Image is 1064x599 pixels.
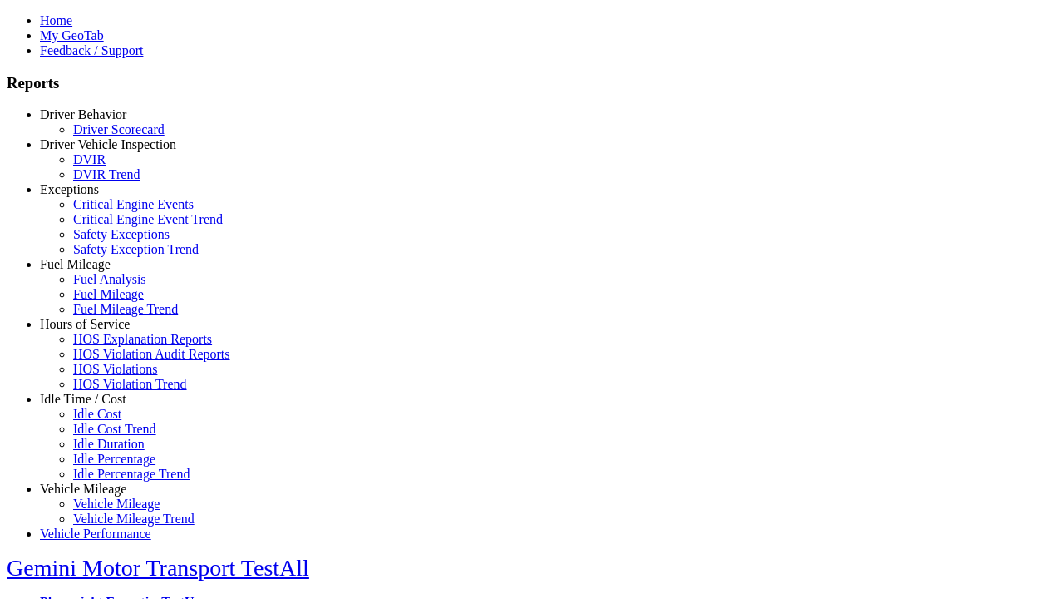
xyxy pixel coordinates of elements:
[73,362,157,376] a: HOS Violations
[40,28,104,42] a: My GeoTab
[73,152,106,166] a: DVIR
[73,122,165,136] a: Driver Scorecard
[73,347,230,361] a: HOS Violation Audit Reports
[40,43,143,57] a: Feedback / Support
[73,452,155,466] a: Idle Percentage
[40,257,111,271] a: Fuel Mileage
[73,437,145,451] a: Idle Duration
[40,137,176,151] a: Driver Vehicle Inspection
[73,167,140,181] a: DVIR Trend
[73,377,187,391] a: HOS Violation Trend
[73,227,170,241] a: Safety Exceptions
[40,527,151,541] a: Vehicle Performance
[73,287,144,301] a: Fuel Mileage
[73,302,178,316] a: Fuel Mileage Trend
[73,332,212,346] a: HOS Explanation Reports
[40,392,126,406] a: Idle Time / Cost
[73,512,195,526] a: Vehicle Mileage Trend
[40,13,72,27] a: Home
[40,182,99,196] a: Exceptions
[73,497,160,511] a: Vehicle Mileage
[40,107,126,121] a: Driver Behavior
[73,242,199,256] a: Safety Exception Trend
[73,422,156,436] a: Idle Cost Trend
[73,272,146,286] a: Fuel Analysis
[7,555,309,581] a: Gemini Motor Transport TestAll
[73,197,194,211] a: Critical Engine Events
[40,317,130,331] a: Hours of Service
[73,407,121,421] a: Idle Cost
[40,482,126,496] a: Vehicle Mileage
[7,74,1057,92] h3: Reports
[73,467,190,481] a: Idle Percentage Trend
[73,212,223,226] a: Critical Engine Event Trend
